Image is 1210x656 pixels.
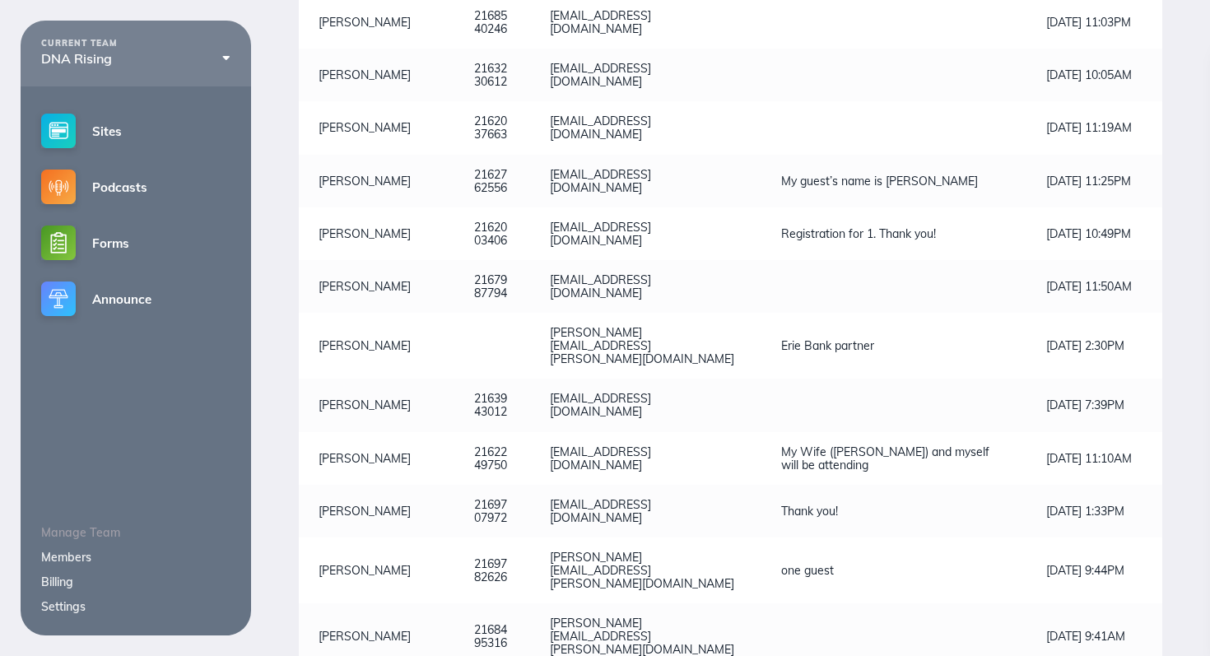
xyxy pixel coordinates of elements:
[454,485,530,537] td: 2169707972
[454,260,530,313] td: 2167987794
[530,155,761,207] td: [EMAIL_ADDRESS][DOMAIN_NAME]
[454,155,530,207] td: 2162762556
[761,485,1026,537] td: Thank you!
[1026,379,1162,431] td: [DATE] 7:39PM
[530,485,761,537] td: [EMAIL_ADDRESS][DOMAIN_NAME]
[21,271,251,327] a: Announce
[761,207,1026,260] td: Registration for 1. Thank you!
[1026,49,1162,101] td: [DATE] 10:05AM
[761,432,1026,485] td: My Wife ([PERSON_NAME]) and myself will be attending
[41,599,86,614] a: Settings
[761,313,1026,379] td: Erie Bank partner
[41,51,230,66] div: DNA Rising
[1026,260,1162,313] td: [DATE] 11:50AM
[21,215,251,271] a: Forms
[454,432,530,485] td: 2162249750
[41,114,76,148] img: sites-small@2x.png
[761,155,1026,207] td: My guest’s name is [PERSON_NAME]
[530,379,761,431] td: [EMAIL_ADDRESS][DOMAIN_NAME]
[530,313,761,379] td: [PERSON_NAME][EMAIL_ADDRESS][PERSON_NAME][DOMAIN_NAME]
[530,432,761,485] td: [EMAIL_ADDRESS][DOMAIN_NAME]
[454,101,530,154] td: 2162037663
[1026,537,1162,603] td: [DATE] 9:44PM
[1026,207,1162,260] td: [DATE] 10:49PM
[41,550,91,565] a: Members
[454,207,530,260] td: 2162003406
[299,485,454,537] td: [PERSON_NAME]
[299,379,454,431] td: [PERSON_NAME]
[1026,155,1162,207] td: [DATE] 11:25PM
[21,103,251,159] a: Sites
[454,49,530,101] td: 2163230612
[41,281,76,316] img: announce-small@2x.png
[41,226,76,260] img: forms-small@2x.png
[530,207,761,260] td: [EMAIL_ADDRESS][DOMAIN_NAME]
[530,101,761,154] td: [EMAIL_ADDRESS][DOMAIN_NAME]
[299,101,454,154] td: [PERSON_NAME]
[1026,313,1162,379] td: [DATE] 2:30PM
[1026,432,1162,485] td: [DATE] 11:10AM
[1026,485,1162,537] td: [DATE] 1:33PM
[1026,101,1162,154] td: [DATE] 11:19AM
[299,155,454,207] td: [PERSON_NAME]
[41,170,76,204] img: podcasts-small@2x.png
[41,525,120,540] span: Manage Team
[299,49,454,101] td: [PERSON_NAME]
[761,537,1026,603] td: one guest
[299,207,454,260] td: [PERSON_NAME]
[299,260,454,313] td: [PERSON_NAME]
[454,537,530,603] td: 2169782626
[21,159,251,215] a: Podcasts
[299,537,454,603] td: [PERSON_NAME]
[530,49,761,101] td: [EMAIL_ADDRESS][DOMAIN_NAME]
[299,432,454,485] td: [PERSON_NAME]
[41,39,230,49] div: CURRENT TEAM
[299,313,454,379] td: [PERSON_NAME]
[41,575,73,589] a: Billing
[530,537,761,603] td: [PERSON_NAME][EMAIL_ADDRESS][PERSON_NAME][DOMAIN_NAME]
[454,379,530,431] td: 2163943012
[530,260,761,313] td: [EMAIL_ADDRESS][DOMAIN_NAME]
